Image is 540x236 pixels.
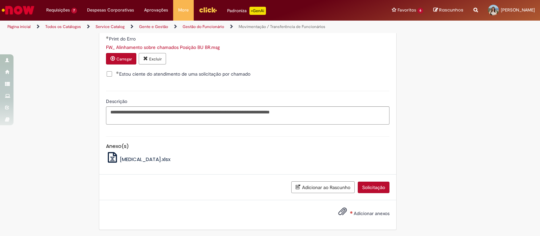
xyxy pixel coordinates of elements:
[433,7,463,14] a: Rascunhos
[106,143,389,149] h5: Anexo(s)
[139,53,166,64] button: Excluir anexo FW_ Alinhamento sobre chamados Posição BU BR.msg
[116,71,119,74] span: Obrigatório Preenchido
[106,53,136,64] button: Carregar anexo de Print do Erro Required
[439,7,463,13] span: Rascunhos
[249,7,266,15] p: +GenAi
[106,106,389,125] textarea: Descrição
[417,8,423,14] span: 6
[71,8,77,14] span: 7
[116,56,132,62] small: Carregar
[178,7,189,14] span: More
[144,7,168,14] span: Aprovações
[46,7,70,14] span: Requisições
[96,24,125,29] a: Service Catalog
[291,181,355,193] button: Adicionar ao Rascunho
[227,7,266,15] div: Padroniza
[106,156,171,163] a: [MEDICAL_DATA].xlsx
[149,56,162,62] small: Excluir
[7,24,31,29] a: Página inicial
[120,156,170,163] span: [MEDICAL_DATA].xlsx
[336,205,349,221] button: Adicionar anexos
[45,24,81,29] a: Todos os Catálogos
[358,182,389,193] button: Solicitação
[139,24,168,29] a: Gente e Gestão
[199,5,217,15] img: click_logo_yellow_360x200.png
[116,71,250,77] span: Estou ciente do atendimento de uma solicitação por chamado
[354,211,389,217] span: Adicionar anexos
[106,98,129,104] span: Descrição
[5,21,355,33] ul: Trilhas de página
[398,7,416,14] span: Favoritos
[1,3,35,17] img: ServiceNow
[106,44,220,50] a: Download de FW_ Alinhamento sobre chamados Posição BU BR.msg
[109,36,137,42] span: Print do Erro
[183,24,224,29] a: Gestão do Funcionário
[106,36,109,39] span: Obrigatório Preenchido
[239,24,325,29] a: Movimentação / Transferência de Funcionários
[501,7,535,13] span: [PERSON_NAME]
[87,7,134,14] span: Despesas Corporativas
